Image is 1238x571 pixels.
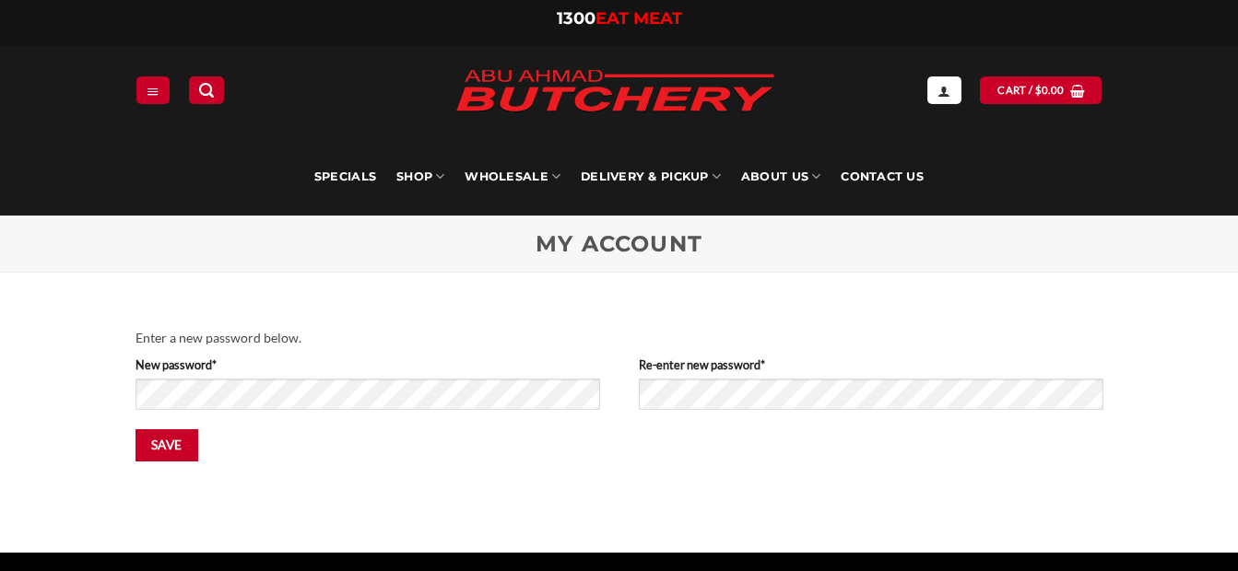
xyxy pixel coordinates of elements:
[136,355,600,374] label: New password
[980,76,1102,103] a: View cart
[997,82,1064,99] span: Cart /
[314,138,376,216] a: Specials
[581,138,721,216] a: Delivery & Pickup
[1035,82,1042,99] span: $
[440,57,790,127] img: Abu Ahmad Butchery
[136,76,170,103] a: Menu
[741,138,820,216] a: About Us
[841,138,924,216] a: Contact Us
[927,76,961,103] a: Login
[595,8,682,29] span: EAT MEAT
[465,138,560,216] a: Wholesale
[136,231,1103,258] h1: My Account
[136,429,198,461] button: Save
[1035,84,1065,96] bdi: 0.00
[639,355,1103,374] label: Re-enter new password
[557,8,682,29] a: 1300EAT MEAT
[396,138,444,216] a: SHOP
[557,8,595,29] span: 1300
[189,76,224,103] a: Search
[136,328,1103,349] p: Enter a new password below.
